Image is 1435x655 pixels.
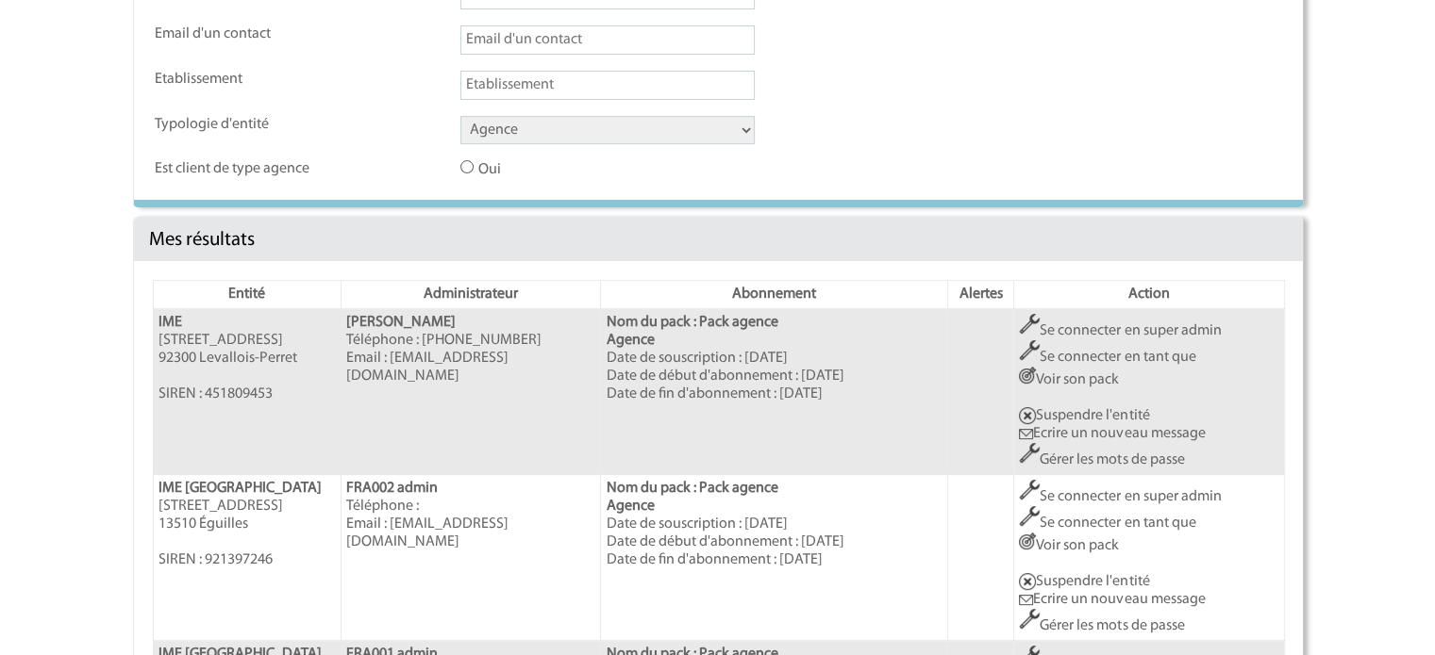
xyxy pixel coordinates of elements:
[1019,574,1149,589] a: Suspendre l'entité
[155,160,325,178] label: Est client de type agence
[155,116,325,134] label: Typologie d'entité
[1019,340,1040,361] img: Outils.png
[1019,408,1149,423] a: Suspendre l'entité
[1014,281,1284,309] th: Action: activer pour trier la colonne par ordre croissant
[342,309,601,475] td: Téléphone : [PHONE_NUMBER] Email : [EMAIL_ADDRESS][DOMAIN_NAME]
[601,475,947,641] td: Date de souscription : [DATE] Date de début d'abonnement : [DATE] Date de fin d'abonnement : [DATE]
[153,475,342,641] td: [STREET_ADDRESS] 13510 Éguilles SIREN : 921397246
[159,481,322,496] b: IME [GEOGRAPHIC_DATA]
[606,315,777,330] b: Nom du pack : Pack agence
[1019,516,1195,531] a: Se connecter en tant que
[1019,595,1033,605] img: Ecrire un nouveau message
[460,160,630,179] label: Oui
[601,309,947,475] td: Date de souscription : [DATE] Date de début d'abonnement : [DATE] Date de fin d'abonnement : [DATE]
[606,499,654,514] b: Agence
[153,309,342,475] td: [STREET_ADDRESS] 92300 Levallois-Perret SIREN : 451809453
[1019,426,1205,441] a: Ecrire un nouveau message
[1019,592,1205,607] a: Ecrire un nouveau message
[1019,609,1040,630] img: Outils.png
[346,481,438,496] b: FRA002 admin
[1019,367,1036,384] img: ActionCo.png
[1019,538,1119,553] a: Voir son pack
[1019,532,1036,549] img: ActionCo.png
[342,281,601,309] th: Administrateur: activer pour trier la colonne par ordre croissant
[155,71,325,89] label: Etablissement
[1019,429,1033,439] img: Ecrire un nouveau message
[1019,314,1040,335] img: Outils.png
[342,475,601,641] td: Téléphone : Email : [EMAIL_ADDRESS][DOMAIN_NAME]
[1019,480,1040,500] img: Outils.png
[1019,323,1221,338] a: Se connecter en super admin
[1019,506,1040,527] img: Outils.png
[1019,350,1195,365] a: Se connecter en tant que
[346,315,456,330] b: [PERSON_NAME]
[1019,618,1184,633] a: Gérer les mots de passe
[159,315,182,330] b: IME
[1019,443,1040,464] img: Outils.png
[606,333,654,348] b: Agence
[1019,573,1036,590] img: Suspendre entite
[134,218,1303,261] div: Mes résultats
[153,281,342,309] th: Entité: activer pour trier la colonne par ordre décroissant
[1019,372,1119,387] a: Voir son pack
[947,281,1014,309] th: Alertes: activer pour trier la colonne par ordre croissant
[1019,452,1184,467] a: Gérer les mots de passe
[601,281,947,309] th: Abonnement: activer pour trier la colonne par ordre croissant
[460,71,755,100] input: Etablissement
[460,25,755,55] input: Email d'un contact
[155,25,325,43] label: Email d'un contact
[1019,407,1036,424] img: Suspendre entite
[606,481,777,496] b: Nom du pack : Pack agence
[1019,489,1221,504] a: Se connecter en super admin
